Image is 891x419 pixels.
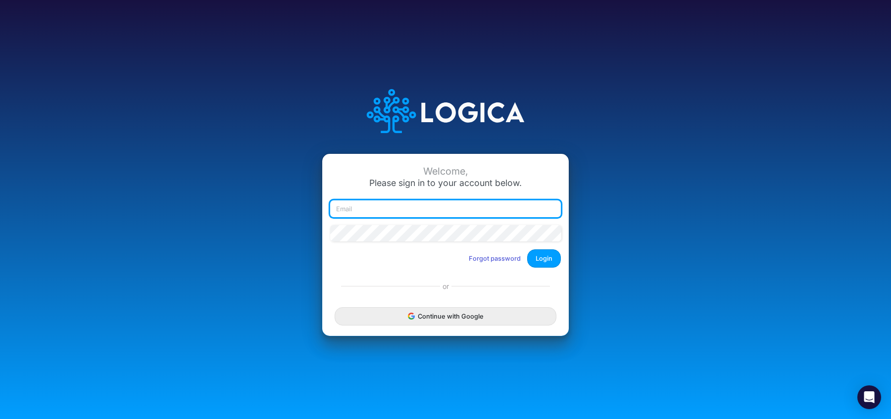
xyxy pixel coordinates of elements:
button: Login [527,249,561,268]
div: Welcome, [330,166,561,177]
button: Forgot password [462,250,527,267]
input: Email [330,200,561,217]
button: Continue with Google [335,307,556,326]
div: Open Intercom Messenger [857,385,881,409]
span: Please sign in to your account below. [369,178,522,188]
